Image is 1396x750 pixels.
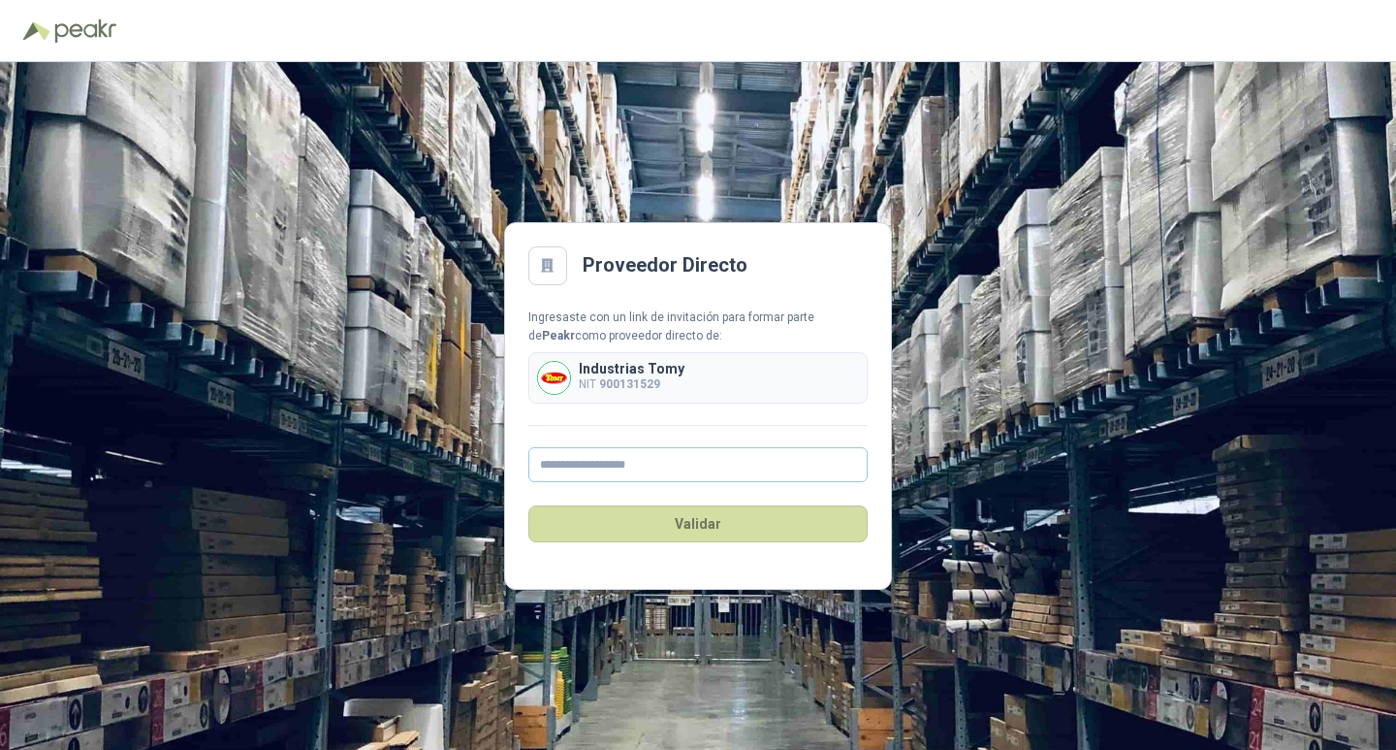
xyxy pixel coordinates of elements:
[542,329,575,342] b: Peakr
[528,505,868,542] button: Validar
[54,19,116,43] img: Peakr
[579,362,684,375] p: Industrias Tomy
[528,309,868,345] div: Ingresaste con un link de invitación para formar parte de como proveedor directo de:
[23,21,50,41] img: Logo
[599,377,660,391] b: 900131529
[538,362,570,394] img: Company Logo
[583,250,747,280] h2: Proveedor Directo
[579,375,684,394] p: NIT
